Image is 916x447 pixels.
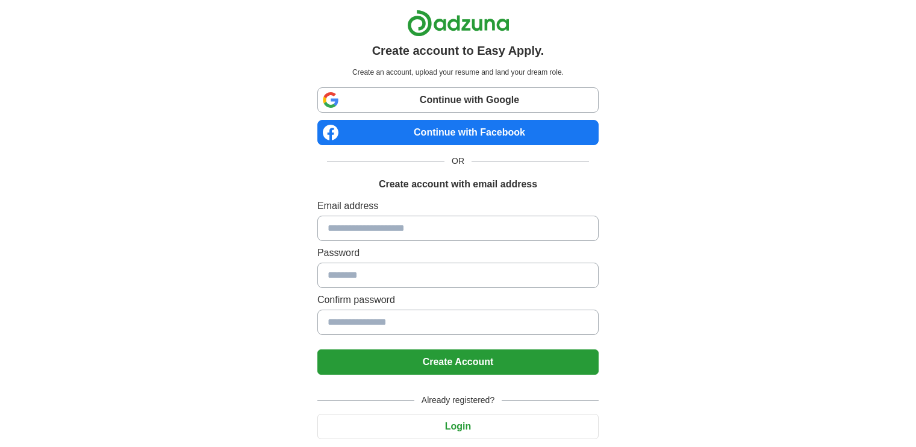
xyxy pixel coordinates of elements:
[372,42,544,60] h1: Create account to Easy Apply.
[317,293,599,307] label: Confirm password
[317,87,599,113] a: Continue with Google
[317,246,599,260] label: Password
[317,199,599,213] label: Email address
[317,120,599,145] a: Continue with Facebook
[379,177,537,192] h1: Create account with email address
[414,394,502,407] span: Already registered?
[317,421,599,431] a: Login
[317,414,599,439] button: Login
[444,155,472,167] span: OR
[407,10,509,37] img: Adzuna logo
[317,349,599,375] button: Create Account
[320,67,596,78] p: Create an account, upload your resume and land your dream role.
